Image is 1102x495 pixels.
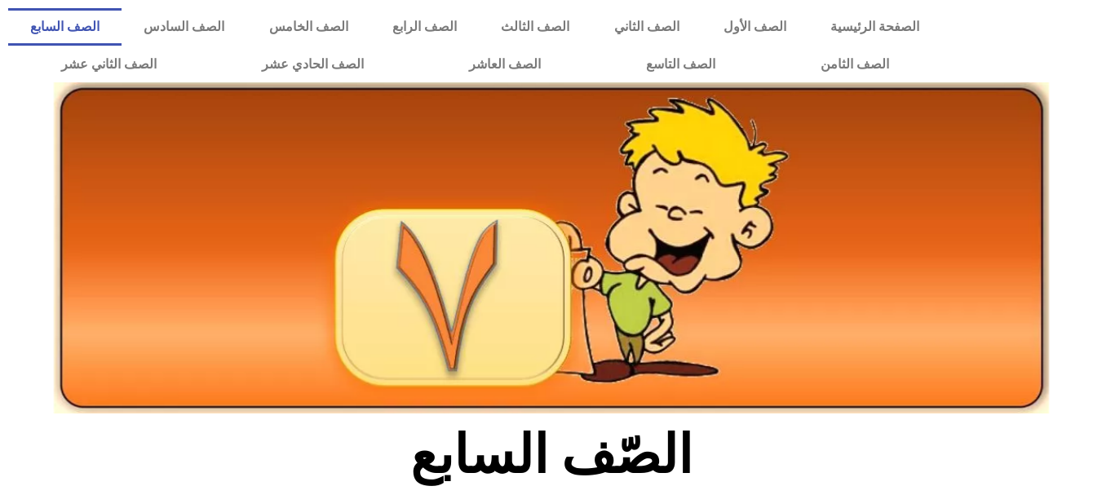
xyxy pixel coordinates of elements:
[8,8,122,46] a: الصف السابع
[416,46,593,83] a: الصف العاشر
[370,8,479,46] a: الصف الرابع
[592,8,701,46] a: الصف الثاني
[479,8,591,46] a: الصف الثالث
[247,8,370,46] a: الصف الخامس
[701,8,808,46] a: الصف الأول
[8,46,209,83] a: الصف الثاني عشر
[593,46,768,83] a: الصف التاسع
[209,46,416,83] a: الصف الحادي عشر
[122,8,246,46] a: الصف السادس
[768,46,941,83] a: الصف الثامن
[281,423,821,487] h2: الصّف السابع
[808,8,941,46] a: الصفحة الرئيسية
